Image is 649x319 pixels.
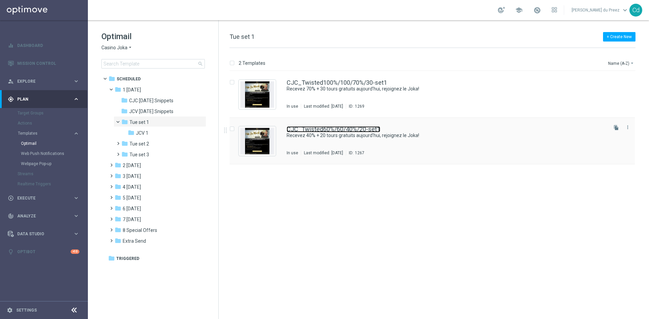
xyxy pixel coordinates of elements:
[18,169,87,179] div: Streams
[7,97,80,102] div: gps_fixed Plan keyboard_arrow_right
[18,179,87,189] div: Realtime Triggers
[21,138,87,149] div: Optimail
[108,255,115,262] i: folder
[17,232,73,236] span: Data Studio
[18,128,87,169] div: Templates
[287,86,591,92] a: Recevez 70% + 30 tours gratuits aujourd’hui, rejoignez le Joka!
[73,96,79,102] i: keyboard_arrow_right
[8,231,73,237] div: Data Studio
[101,45,133,51] button: Casino Joka arrow_drop_down
[240,81,274,108] img: 1269.jpeg
[17,97,73,101] span: Plan
[287,150,298,156] div: In use
[18,131,73,135] div: Templates
[21,141,70,146] a: Optimail
[123,227,157,233] span: 8 Special Offers
[101,59,205,69] input: Search Template
[7,61,80,66] button: Mission Control
[109,75,115,82] i: folder
[129,141,149,147] span: Tue set 2
[129,98,173,104] span: CJC Tuesday Snippets
[73,195,79,201] i: keyboard_arrow_right
[346,104,364,109] div: ID:
[123,87,141,93] span: 1 Tuesday
[101,45,127,51] span: Casino Joka
[8,249,14,255] i: lightbulb
[121,118,128,125] i: folder
[614,125,619,130] i: file_copy
[18,108,87,118] div: Target Groups
[8,78,14,84] i: person_search
[287,86,606,92] div: Recevez 70% + 30 tours gratuits aujourd’hui, rejoignez le Joka!
[8,43,14,49] i: equalizer
[8,78,73,84] div: Explore
[287,126,380,132] a: CJC_Twisted60%/60/40%/20-set1
[8,195,73,201] div: Execute
[7,79,80,84] button: person_search Explore keyboard_arrow_right
[115,172,121,179] i: folder
[115,86,121,93] i: folder
[7,249,80,255] button: lightbulb Optibot +10
[625,125,630,130] i: more_vert
[128,129,135,136] i: folder
[7,195,80,201] button: play_circle_outline Execute keyboard_arrow_right
[73,213,79,219] i: keyboard_arrow_right
[287,132,591,139] a: Recevez 40% + 20 tours gratuits aujourd’hui, rejoignez le Joka!
[8,54,79,72] div: Mission Control
[287,104,298,109] div: In use
[629,4,642,17] div: Cd
[121,140,128,147] i: folder
[301,150,346,156] div: Last modified: [DATE]
[8,36,79,54] div: Dashboard
[123,238,146,244] span: Extra Send
[17,36,79,54] a: Dashboard
[123,206,141,212] span: 6 Sunday
[8,96,14,102] i: gps_fixed
[123,184,141,190] span: 4 Friday
[115,205,121,212] i: folder
[7,43,80,48] button: equalizer Dashboard
[18,118,87,128] div: Actions
[127,45,133,51] i: arrow_drop_down
[355,150,364,156] div: 1267
[301,104,346,109] div: Last modified: [DATE]
[8,243,79,261] div: Optibot
[115,162,121,168] i: folder
[73,78,79,84] i: keyboard_arrow_right
[117,76,141,82] span: Scheduled
[17,196,73,200] span: Execute
[21,151,70,156] a: Web Push Notifications
[603,32,635,42] button: + Create New
[607,59,635,67] button: Name (A-Z)arrow_drop_down
[123,162,141,168] span: 2 Wednesday
[136,130,148,136] span: JCV 1
[18,131,80,136] button: Templates keyboard_arrow_right
[121,97,128,104] i: folder
[7,213,80,219] button: track_changes Analyze keyboard_arrow_right
[115,194,121,201] i: folder
[355,104,364,109] div: 1269
[121,108,128,114] i: folder
[287,80,387,86] a: CJC_Twisted100%/100/70%/30-set1
[21,161,70,166] a: Webpage Pop-up
[612,123,621,132] button: file_copy
[230,33,255,40] span: Tue set 1
[8,213,73,219] div: Analyze
[123,195,141,201] span: 5 Saturday
[8,213,14,219] i: track_changes
[223,118,648,164] div: Press SPACE to select this row.
[115,183,121,190] i: folder
[17,54,79,72] a: Mission Control
[115,237,121,244] i: folder
[240,128,274,154] img: 1267.jpeg
[624,123,631,131] button: more_vert
[239,60,265,66] p: 2 Templates
[8,96,73,102] div: Plan
[129,108,173,114] span: JCV Tuesday Snippets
